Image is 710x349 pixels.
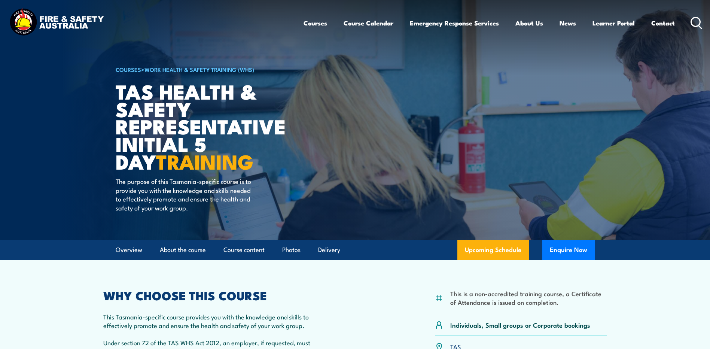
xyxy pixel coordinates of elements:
p: Individuals, Small groups or Corporate bookings [450,321,590,329]
a: Contact [651,13,675,33]
a: About the course [160,240,206,260]
a: About Us [515,13,543,33]
a: Course Calendar [344,13,393,33]
a: Delivery [318,240,340,260]
button: Enquire Now [542,240,595,260]
p: This Tasmania-specific course provides you with the knowledge and skills to effectively promote a... [103,312,322,330]
a: Overview [116,240,142,260]
p: The purpose of this Tasmania-specific course is to provide you with the knowledge and skills need... [116,177,252,212]
a: Upcoming Schedule [457,240,529,260]
a: Emergency Response Services [410,13,499,33]
a: Photos [282,240,301,260]
a: Work Health & Safety Training (WHS) [144,65,254,73]
h1: TAS Health & Safety Representative Initial 5 Day [116,82,301,170]
a: Courses [304,13,327,33]
li: This is a non-accredited training course, a Certificate of Attendance is issued on completion. [450,289,607,307]
strong: TRAINING [156,145,253,176]
h2: WHY CHOOSE THIS COURSE [103,290,322,300]
a: News [560,13,576,33]
a: Learner Portal [592,13,635,33]
a: COURSES [116,65,141,73]
a: Course content [223,240,265,260]
h6: > [116,65,301,74]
